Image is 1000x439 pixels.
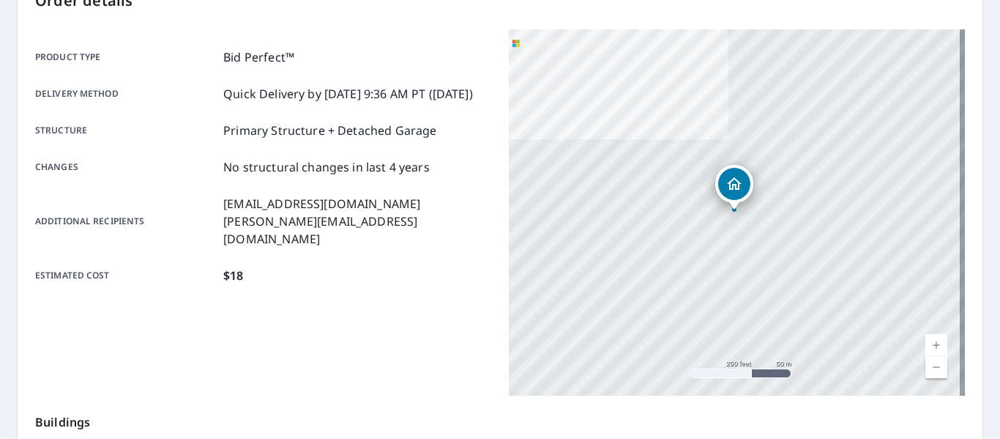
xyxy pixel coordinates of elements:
p: No structural changes in last 4 years [223,158,430,176]
p: Bid Perfect™ [223,48,294,66]
p: Changes [35,158,217,176]
p: Primary Structure + Detached Garage [223,122,436,139]
p: Delivery method [35,85,217,103]
p: [EMAIL_ADDRESS][DOMAIN_NAME] [223,195,491,213]
p: [PERSON_NAME][EMAIL_ADDRESS][DOMAIN_NAME] [223,213,491,248]
div: Dropped pin, building 1, Residential property, 1221 W 61st St Kansas City, MO 64113 [715,165,753,210]
p: Quick Delivery by [DATE] 9:36 AM PT ([DATE]) [223,85,473,103]
p: Additional recipients [35,195,217,248]
p: Product type [35,48,217,66]
p: $18 [223,267,243,284]
a: Current Level 17, Zoom In [925,334,947,356]
p: Estimated cost [35,267,217,284]
a: Current Level 17, Zoom Out [925,356,947,378]
p: Structure [35,122,217,139]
